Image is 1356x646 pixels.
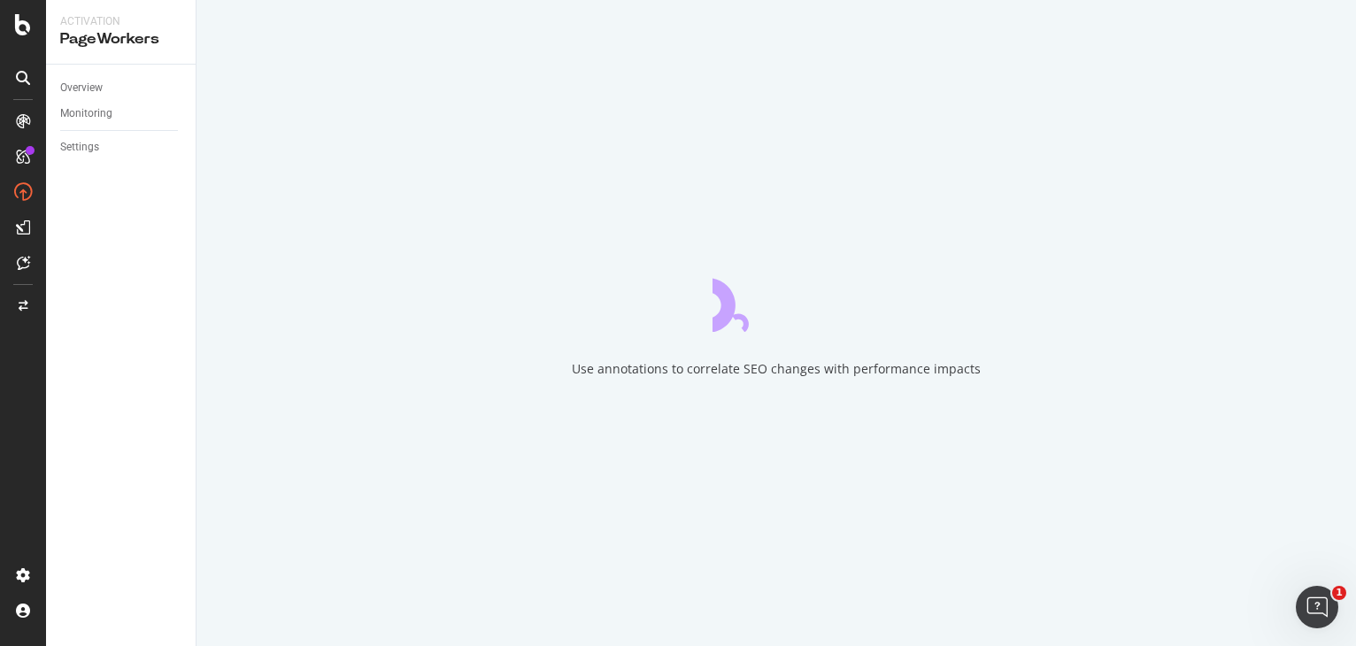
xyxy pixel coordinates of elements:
[60,138,99,157] div: Settings
[60,79,183,97] a: Overview
[572,360,981,378] div: Use annotations to correlate SEO changes with performance impacts
[60,138,183,157] a: Settings
[60,104,112,123] div: Monitoring
[1332,586,1346,600] span: 1
[60,29,181,50] div: PageWorkers
[1296,586,1338,628] iframe: Intercom live chat
[713,268,840,332] div: animation
[60,14,181,29] div: Activation
[60,79,103,97] div: Overview
[60,104,183,123] a: Monitoring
